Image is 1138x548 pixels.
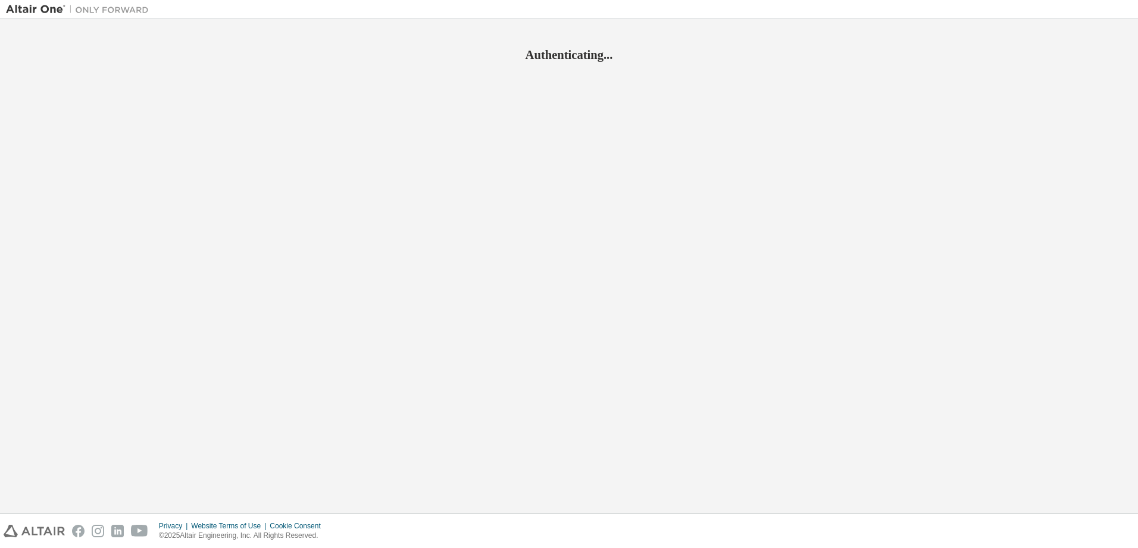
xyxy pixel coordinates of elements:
img: instagram.svg [92,525,104,537]
div: Privacy [159,521,191,531]
div: Cookie Consent [270,521,327,531]
img: linkedin.svg [111,525,124,537]
img: facebook.svg [72,525,85,537]
img: Altair One [6,4,155,15]
div: Website Terms of Use [191,521,270,531]
h2: Authenticating... [6,47,1132,63]
img: youtube.svg [131,525,148,537]
img: altair_logo.svg [4,525,65,537]
p: © 2025 Altair Engineering, Inc. All Rights Reserved. [159,531,328,541]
